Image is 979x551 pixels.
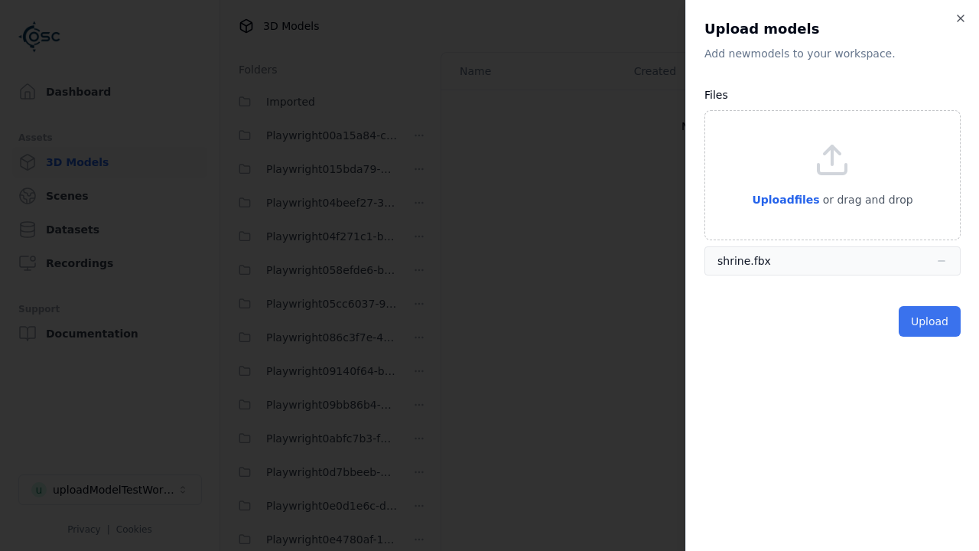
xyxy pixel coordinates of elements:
[899,306,961,337] button: Upload
[820,191,913,209] p: or drag and drop
[704,89,728,101] label: Files
[717,253,771,269] div: shrine.fbx
[704,18,961,40] h2: Upload models
[704,46,961,61] p: Add new model s to your workspace.
[752,194,819,206] span: Upload files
